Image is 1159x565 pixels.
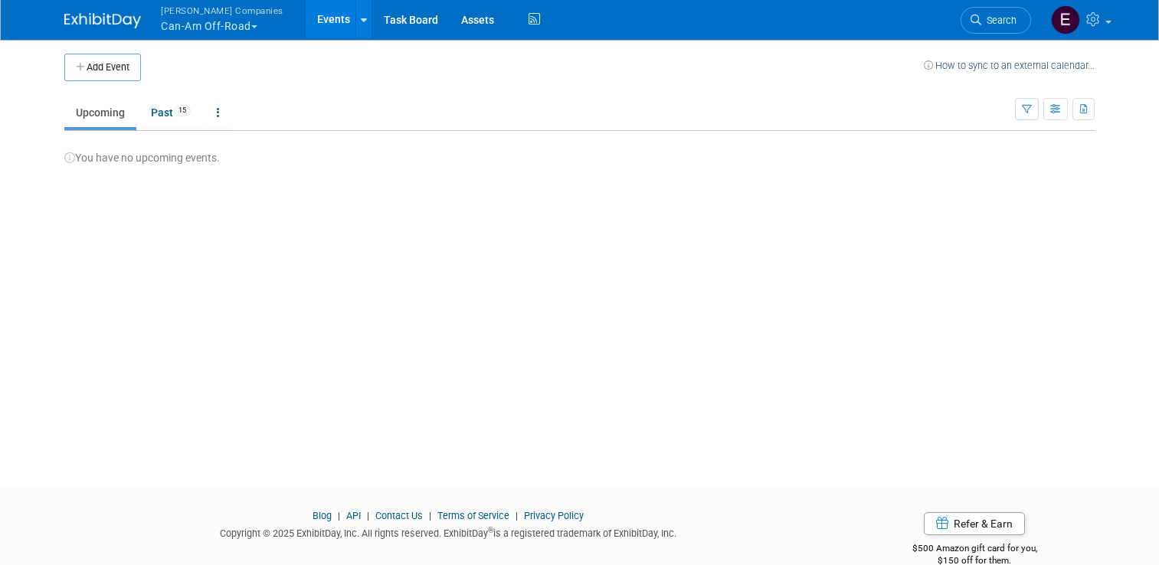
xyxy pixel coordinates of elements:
a: Refer & Earn [924,512,1025,535]
span: [PERSON_NAME] Companies [161,2,283,18]
span: | [425,510,435,521]
a: How to sync to an external calendar... [924,60,1095,71]
a: Blog [313,510,332,521]
sup: ® [488,526,493,534]
a: Terms of Service [437,510,509,521]
a: Privacy Policy [524,510,584,521]
img: Ethyn Fruth [1051,5,1080,34]
span: | [363,510,373,521]
span: You have no upcoming events. [64,152,220,164]
span: 15 [174,105,191,116]
a: Contact Us [375,510,423,521]
span: | [334,510,344,521]
a: Past15 [139,98,202,127]
img: ExhibitDay [64,13,141,28]
button: Add Event [64,54,141,81]
a: Upcoming [64,98,136,127]
a: Search [961,7,1031,34]
div: Copyright © 2025 ExhibitDay, Inc. All rights reserved. ExhibitDay is a registered trademark of Ex... [64,523,831,541]
a: API [346,510,361,521]
span: Search [981,15,1017,26]
span: | [512,510,522,521]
